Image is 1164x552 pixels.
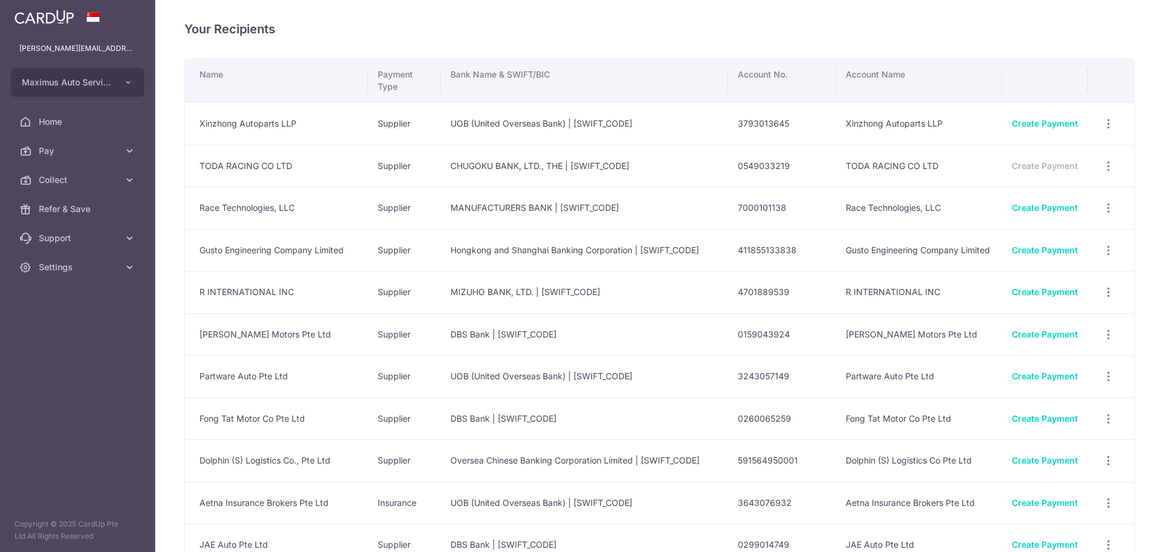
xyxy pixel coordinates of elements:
td: Dolphin (S) Logistics Co., Pte Ltd [185,439,368,482]
a: Create Payment [1012,413,1078,424]
td: DBS Bank | [SWIFT_CODE] [441,313,728,356]
td: MANUFACTURERS BANK | [SWIFT_CODE] [441,187,728,229]
button: Maximus Auto Services Pte Ltd [11,68,144,97]
td: 0159043924 [728,313,837,356]
td: Oversea Chinese Banking Corporation Limited | [SWIFT_CODE] [441,439,728,482]
a: Create Payment [1012,245,1078,255]
td: Dolphin (S) Logistics Co Pte Ltd [836,439,1002,482]
td: Aetna Insurance Brokers Pte Ltd [185,482,368,524]
td: 0549033219 [728,145,837,187]
th: Account Name [836,59,1002,102]
span: Home [39,116,119,128]
td: Aetna Insurance Brokers Pte Ltd [836,482,1002,524]
td: Supplier [368,271,441,313]
a: Create Payment [1012,455,1078,465]
td: Supplier [368,313,441,356]
p: [PERSON_NAME][EMAIL_ADDRESS][DOMAIN_NAME] [19,42,136,55]
a: Create Payment [1012,202,1078,213]
td: UOB (United Overseas Bank) | [SWIFT_CODE] [441,482,728,524]
td: Supplier [368,355,441,397]
td: 3793013645 [728,102,837,145]
td: R INTERNATIONAL INC [185,271,368,313]
td: 4701889539 [728,271,837,313]
a: Create Payment [1012,118,1078,128]
th: Account No. [728,59,837,102]
td: CHUGOKU BANK, LTD., THE | [SWIFT_CODE] [441,145,728,187]
td: Insurance [368,482,441,524]
td: 411855133838 [728,229,837,271]
th: Payment Type [368,59,441,102]
td: 3243057149 [728,355,837,397]
h4: Your Recipients [184,19,1135,39]
td: 591564950001 [728,439,837,482]
td: Supplier [368,187,441,229]
span: Refer & Save [39,203,119,215]
span: Collect [39,174,119,186]
td: 0260065259 [728,397,837,440]
td: Xinzhong Autoparts LLP [185,102,368,145]
td: UOB (United Overseas Bank) | [SWIFT_CODE] [441,102,728,145]
td: Gusto Engineering Company Limited [185,229,368,271]
a: Create Payment [1012,539,1078,550]
td: [PERSON_NAME] Motors Pte Ltd [185,313,368,356]
a: Create Payment [1012,497,1078,508]
a: Create Payment [1012,371,1078,381]
td: [PERSON_NAME] Motors Pte Ltd [836,313,1002,356]
td: Fong Tat Motor Co Pte Ltd [836,397,1002,440]
td: Supplier [368,229,441,271]
td: TODA RACING CO LTD [836,145,1002,187]
span: Pay [39,145,119,157]
td: Supplier [368,102,441,145]
td: Partware Auto Pte Ltd [836,355,1002,397]
td: Supplier [368,439,441,482]
td: Supplier [368,145,441,187]
td: Supplier [368,397,441,440]
td: Race Technologies, LLC [836,187,1002,229]
span: Settings [39,261,119,273]
td: UOB (United Overseas Bank) | [SWIFT_CODE] [441,355,728,397]
td: Gusto Engineering Company Limited [836,229,1002,271]
th: Bank Name & SWIFT/BIC [441,59,728,102]
img: CardUp [15,10,74,24]
td: 3643076932 [728,482,837,524]
th: Name [185,59,368,102]
a: Create Payment [1012,329,1078,339]
td: R INTERNATIONAL INC [836,271,1002,313]
td: DBS Bank | [SWIFT_CODE] [441,397,728,440]
td: Race Technologies, LLC [185,187,368,229]
td: 7000101138 [728,187,837,229]
span: Maximus Auto Services Pte Ltd [22,76,112,88]
td: Xinzhong Autoparts LLP [836,102,1002,145]
td: MIZUHO BANK, LTD. | [SWIFT_CODE] [441,271,728,313]
td: Partware Auto Pte Ltd [185,355,368,397]
td: Hongkong and Shanghai Banking Corporation | [SWIFT_CODE] [441,229,728,271]
iframe: Opens a widget where you can find more information [1086,516,1152,546]
span: Support [39,232,119,244]
td: Fong Tat Motor Co Pte Ltd [185,397,368,440]
a: Create Payment [1012,287,1078,297]
td: TODA RACING CO LTD [185,145,368,187]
